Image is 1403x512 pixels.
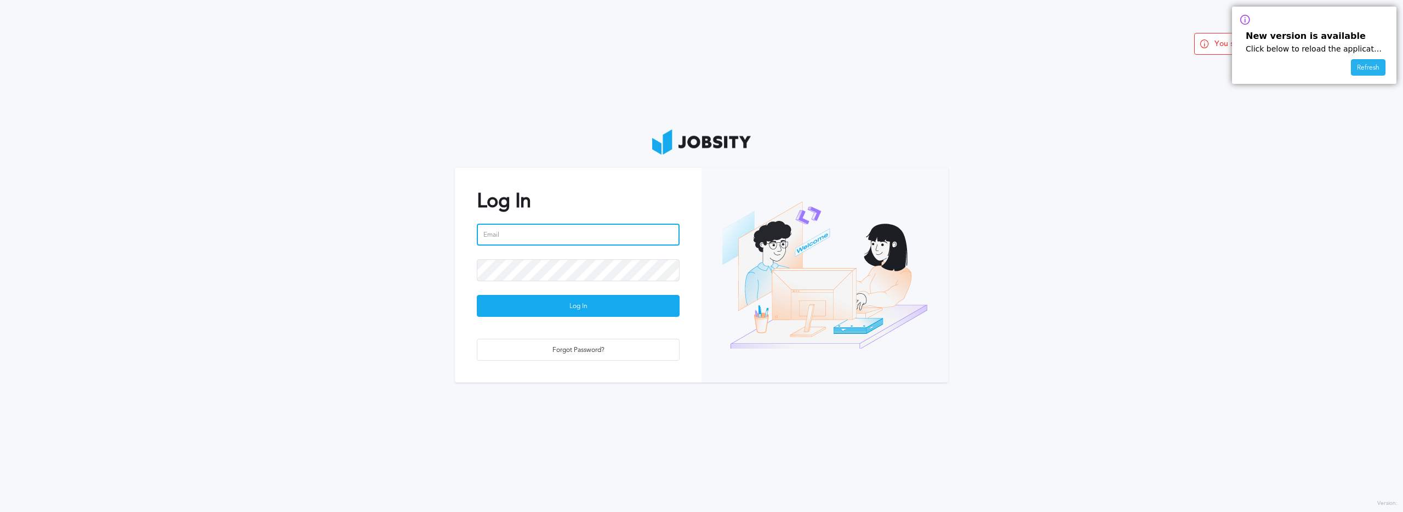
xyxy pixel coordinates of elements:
div: Refresh [1351,60,1385,76]
div: Log In [477,295,679,317]
p: New version is available [1246,31,1383,41]
label: Version: [1377,500,1398,507]
p: Click below to reload the application [1246,44,1383,53]
span: You session has expired. Please log in again. [1214,39,1368,48]
input: Email [477,224,680,246]
button: Forgot Password? [477,339,680,361]
button: Refresh [1351,59,1385,76]
div: Forgot Password? [477,339,679,361]
button: Log In [477,295,680,317]
h2: Log In [477,190,680,212]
